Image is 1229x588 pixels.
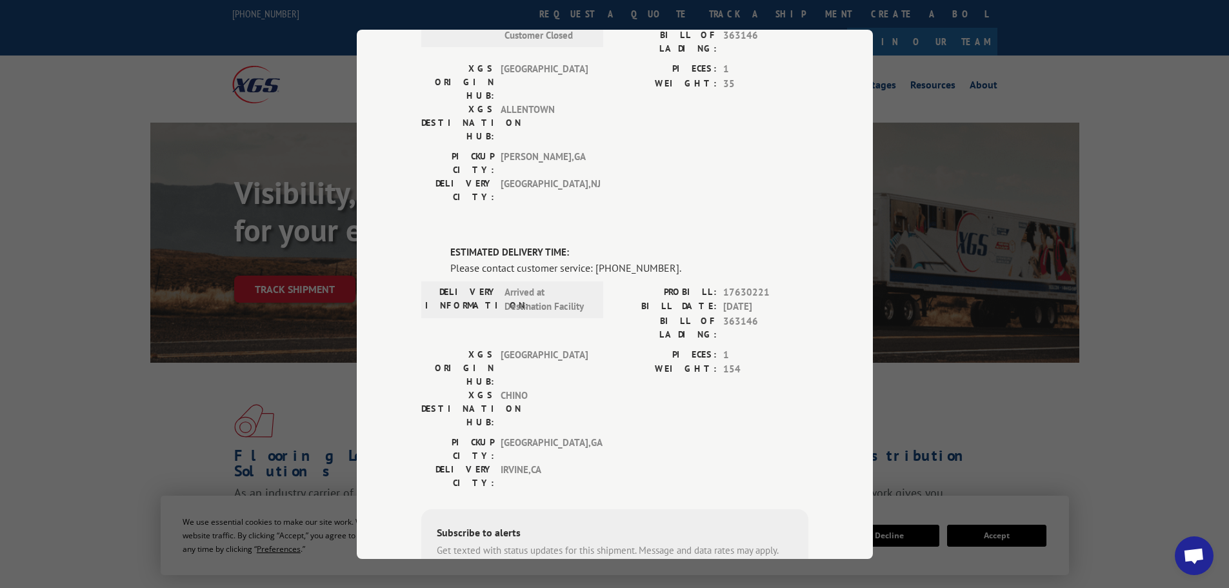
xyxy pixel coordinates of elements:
[615,285,717,299] label: PROBILL:
[615,28,717,56] label: BILL OF LADING:
[723,62,808,77] span: 1
[723,362,808,377] span: 154
[615,76,717,91] label: WEIGHT:
[723,347,808,362] span: 1
[723,314,808,341] span: 363146
[501,150,588,177] span: [PERSON_NAME] , GA
[501,462,588,489] span: IRVINE , CA
[501,62,588,103] span: [GEOGRAPHIC_DATA]
[421,150,494,177] label: PICKUP CITY:
[501,347,588,388] span: [GEOGRAPHIC_DATA]
[450,245,808,260] label: ESTIMATED DELIVERY TIME:
[501,177,588,204] span: [GEOGRAPHIC_DATA] , NJ
[421,462,494,489] label: DELIVERY CITY:
[723,28,808,56] span: 363146
[615,299,717,314] label: BILL DATE:
[723,76,808,91] span: 35
[505,285,592,314] span: Arrived at Destination Facility
[501,103,588,143] span: ALLENTOWN
[501,435,588,462] span: [GEOGRAPHIC_DATA] , GA
[421,388,494,429] label: XGS DESTINATION HUB:
[421,177,494,204] label: DELIVERY CITY:
[421,435,494,462] label: PICKUP CITY:
[615,62,717,77] label: PIECES:
[425,285,498,314] label: DELIVERY INFORMATION:
[615,347,717,362] label: PIECES:
[615,314,717,341] label: BILL OF LADING:
[450,259,808,275] div: Please contact customer service: [PHONE_NUMBER].
[723,299,808,314] span: [DATE]
[437,524,793,543] div: Subscribe to alerts
[501,388,588,429] span: CHINO
[615,362,717,377] label: WEIGHT:
[1175,536,1214,575] div: Open chat
[421,62,494,103] label: XGS ORIGIN HUB:
[421,347,494,388] label: XGS ORIGIN HUB:
[421,103,494,143] label: XGS DESTINATION HUB:
[437,543,793,572] div: Get texted with status updates for this shipment. Message and data rates may apply. Message frequ...
[723,285,808,299] span: 17630221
